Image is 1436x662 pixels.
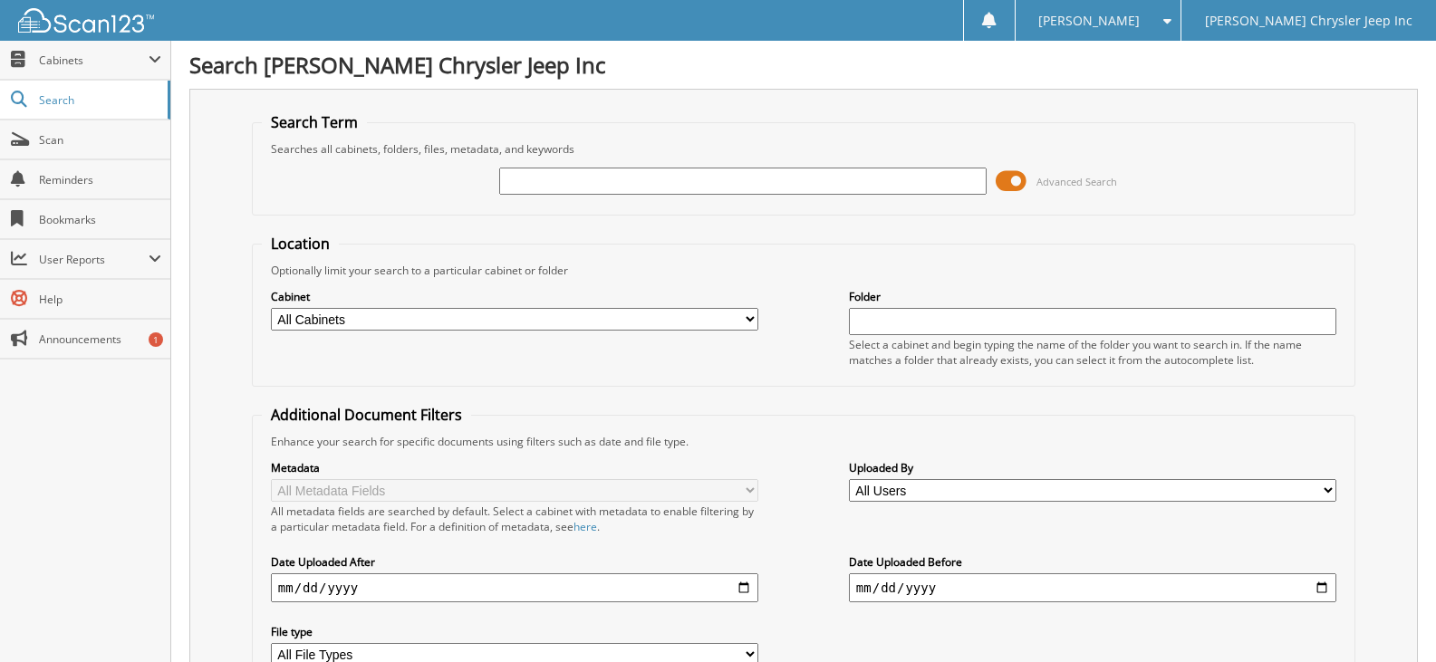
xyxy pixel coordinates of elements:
legend: Location [262,234,339,254]
label: Metadata [271,460,758,475]
img: scan123-logo-white.svg [18,8,154,33]
div: Optionally limit your search to a particular cabinet or folder [262,263,1345,278]
span: Reminders [39,172,161,187]
input: start [271,573,758,602]
div: Select a cabinet and begin typing the name of the folder you want to search in. If the name match... [849,337,1336,368]
span: Bookmarks [39,212,161,227]
span: Announcements [39,331,161,347]
span: User Reports [39,252,149,267]
h1: Search [PERSON_NAME] Chrysler Jeep Inc [189,50,1418,80]
span: Search [39,92,159,108]
input: end [849,573,1336,602]
label: File type [271,624,758,639]
label: Folder [849,289,1336,304]
span: Cabinets [39,53,149,68]
span: Help [39,292,161,307]
a: here [573,519,597,534]
label: Uploaded By [849,460,1336,475]
div: 1 [149,332,163,347]
div: Enhance your search for specific documents using filters such as date and file type. [262,434,1345,449]
span: Advanced Search [1036,175,1117,188]
span: [PERSON_NAME] Chrysler Jeep Inc [1205,15,1412,26]
label: Date Uploaded Before [849,554,1336,570]
span: [PERSON_NAME] [1038,15,1140,26]
label: Cabinet [271,289,758,304]
span: Scan [39,132,161,148]
legend: Additional Document Filters [262,405,471,425]
div: All metadata fields are searched by default. Select a cabinet with metadata to enable filtering b... [271,504,758,534]
div: Searches all cabinets, folders, files, metadata, and keywords [262,141,1345,157]
legend: Search Term [262,112,367,132]
label: Date Uploaded After [271,554,758,570]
